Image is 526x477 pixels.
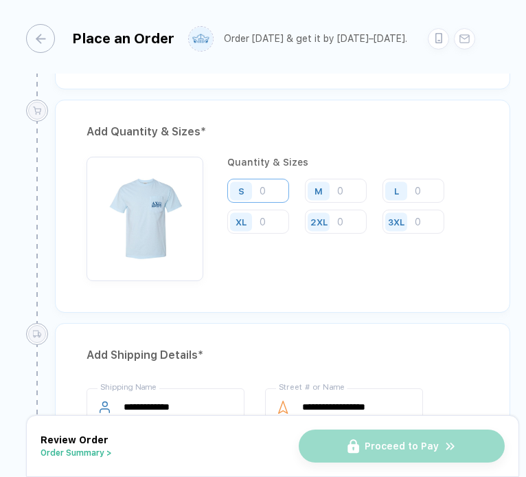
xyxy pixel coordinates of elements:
[93,164,196,267] img: ac65b286-a8b3-46dc-8f36-947acb3105e9_nt_front_1756396114708.jpg
[224,33,407,45] div: Order [DATE] & get it by [DATE]–[DATE].
[87,121,479,143] div: Add Quantity & Sizes
[189,27,213,51] img: user profile
[394,186,399,196] div: L
[388,217,404,227] div: 3XL
[87,344,479,366] div: Add Shipping Details
[227,157,479,168] div: Quantity & Sizes
[315,186,323,196] div: M
[310,217,328,227] div: 2XL
[236,217,247,227] div: XL
[72,30,174,47] div: Place an Order
[41,434,108,445] span: Review Order
[238,186,244,196] div: S
[41,448,112,458] button: Order Summary >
